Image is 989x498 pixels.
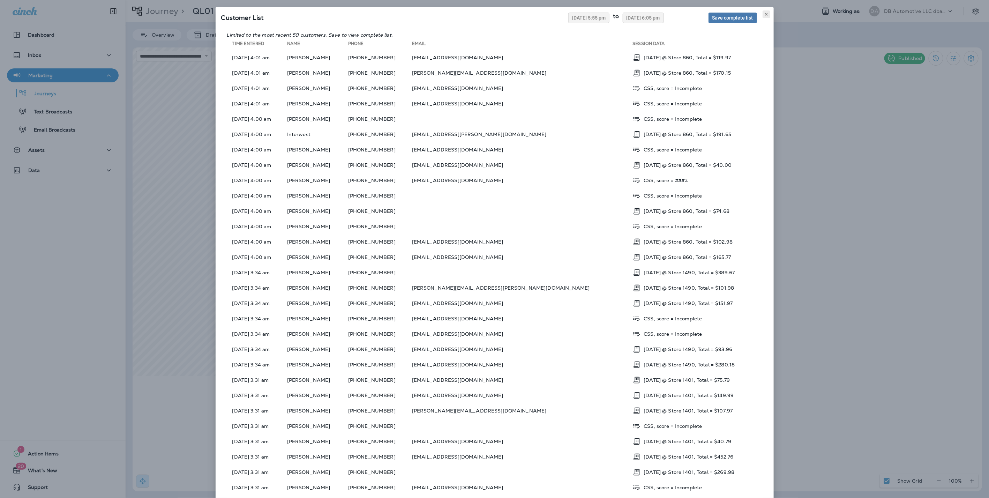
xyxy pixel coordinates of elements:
[348,312,412,326] td: [PHONE_NUMBER]
[632,207,757,215] div: Transaction
[348,81,412,95] td: [PHONE_NUMBER]
[412,358,633,372] td: [EMAIL_ADDRESS][DOMAIN_NAME]
[644,331,702,337] p: CSS, score = Incomplete
[632,192,757,200] div: Survey
[287,81,348,95] td: [PERSON_NAME]
[287,465,348,479] td: [PERSON_NAME]
[227,465,287,479] td: [DATE] 3:31 am
[644,178,688,183] p: CSS, score = ###%
[632,422,757,430] div: Survey
[712,15,753,20] span: Save complete list
[632,84,757,92] div: Survey
[644,270,735,275] p: [DATE] @ Store 1490, Total = $389.67
[412,250,633,264] td: [EMAIL_ADDRESS][DOMAIN_NAME]
[287,373,348,387] td: [PERSON_NAME]
[632,222,757,231] div: Survey
[287,173,348,187] td: [PERSON_NAME]
[644,300,733,306] p: [DATE] @ Store 1490, Total = $151.97
[644,393,734,398] p: [DATE] @ Store 1401, Total = $149.99
[644,86,702,91] p: CSS, score = Incomplete
[632,253,757,261] div: Transaction
[348,327,412,341] td: [PHONE_NUMBER]
[412,434,633,448] td: [EMAIL_ADDRESS][DOMAIN_NAME]
[227,189,287,203] td: [DATE] 4:00 am
[644,70,731,76] p: [DATE] @ Store 860, Total = $170.15
[632,437,757,446] div: Transaction
[412,327,633,341] td: [EMAIL_ADDRESS][DOMAIN_NAME]
[227,112,287,126] td: [DATE] 4:00 am
[412,373,633,387] td: [EMAIL_ADDRESS][DOMAIN_NAME]
[287,97,348,111] td: [PERSON_NAME]
[348,189,412,203] td: [PHONE_NUMBER]
[348,235,412,249] td: [PHONE_NUMBER]
[632,41,762,49] th: Session Data
[227,450,287,464] td: [DATE] 3:31 am
[348,112,412,126] td: [PHONE_NUMBER]
[287,434,348,448] td: [PERSON_NAME]
[644,469,734,475] p: [DATE] @ Store 1401, Total = $269.98
[644,224,702,229] p: CSS, score = Incomplete
[227,235,287,249] td: [DATE] 4:00 am
[348,419,412,433] td: [PHONE_NUMBER]
[287,281,348,295] td: [PERSON_NAME]
[632,53,757,62] div: Transaction
[287,342,348,356] td: [PERSON_NAME]
[287,235,348,249] td: [PERSON_NAME]
[572,15,606,20] span: [DATE] 5:55 pm
[644,208,729,214] p: [DATE] @ Store 860, Total = $74.68
[644,423,702,429] p: CSS, score = Incomplete
[644,193,702,199] p: CSS, score = Incomplete
[644,116,702,122] p: CSS, score = Incomplete
[412,281,633,295] td: [PERSON_NAME][EMAIL_ADDRESS][PERSON_NAME][DOMAIN_NAME]
[287,158,348,172] td: [PERSON_NAME]
[287,450,348,464] td: [PERSON_NAME]
[644,55,731,60] p: [DATE] @ Store 860, Total = $119.97
[412,143,633,157] td: [EMAIL_ADDRESS][DOMAIN_NAME]
[412,51,633,65] td: [EMAIL_ADDRESS][DOMAIN_NAME]
[412,158,633,172] td: [EMAIL_ADDRESS][DOMAIN_NAME]
[227,281,287,295] td: [DATE] 3:34 am
[709,13,757,23] button: Save complete list
[348,465,412,479] td: [PHONE_NUMBER]
[632,161,757,169] div: Transaction
[632,407,757,415] div: Transaction
[287,220,348,233] td: [PERSON_NAME]
[287,204,348,218] td: [PERSON_NAME]
[348,250,412,264] td: [PHONE_NUMBER]
[287,419,348,433] td: [PERSON_NAME]
[287,312,348,326] td: [PERSON_NAME]
[348,434,412,448] td: [PHONE_NUMBER]
[227,434,287,448] td: [DATE] 3:31 am
[609,13,622,23] div: to
[632,361,757,369] div: Transaction
[227,342,287,356] td: [DATE] 3:34 am
[348,404,412,418] td: [PHONE_NUMBER]
[348,158,412,172] td: [PHONE_NUMBER]
[644,454,733,460] p: [DATE] @ Store 1401, Total = $452.76
[412,342,633,356] td: [EMAIL_ADDRESS][DOMAIN_NAME]
[227,312,287,326] td: [DATE] 3:34 am
[644,239,733,245] p: [DATE] @ Store 860, Total = $102.98
[632,268,757,277] div: Transaction
[632,284,757,292] div: Transaction
[632,314,757,323] div: Survey
[644,347,732,352] p: [DATE] @ Store 1490, Total = $93.96
[348,342,412,356] td: [PHONE_NUMBER]
[348,296,412,310] td: [PHONE_NUMBER]
[287,51,348,65] td: [PERSON_NAME]
[227,51,287,65] td: [DATE] 4:01 am
[287,327,348,341] td: [PERSON_NAME]
[644,362,735,367] p: [DATE] @ Store 1490, Total = $280.18
[227,404,287,418] td: [DATE] 3:31 am
[348,204,412,218] td: [PHONE_NUMBER]
[227,266,287,280] td: [DATE] 3:34 am
[632,69,757,77] div: Transaction
[348,97,412,111] td: [PHONE_NUMBER]
[412,481,633,495] td: [EMAIL_ADDRESS][DOMAIN_NAME]
[287,66,348,80] td: [PERSON_NAME]
[227,97,287,111] td: [DATE] 4:01 am
[287,112,348,126] td: [PERSON_NAME]
[632,176,757,185] div: Survey
[632,115,757,123] div: Survey
[644,285,734,291] p: [DATE] @ Store 1490, Total = $101.98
